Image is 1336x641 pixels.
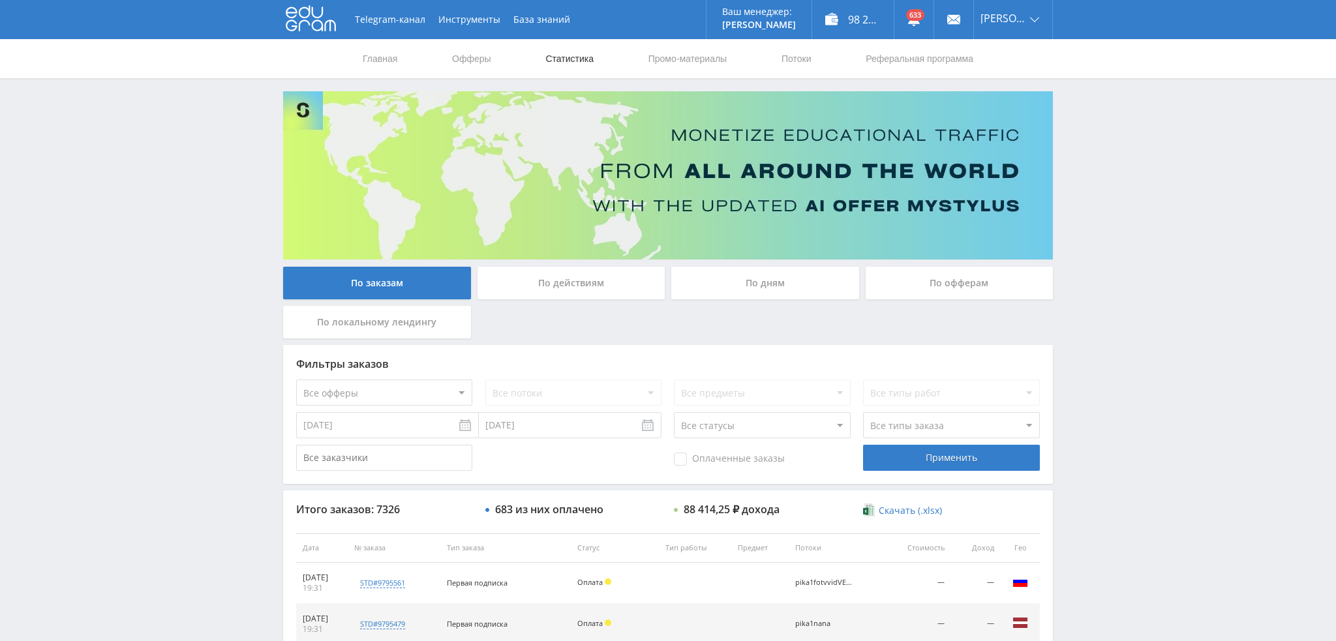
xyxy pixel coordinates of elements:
[303,624,341,634] div: 19:31
[863,504,941,517] a: Скачать (.xlsx)
[1001,533,1040,563] th: Гео
[884,533,951,563] th: Стоимость
[951,563,1001,604] td: —
[863,445,1039,471] div: Применить
[360,619,405,629] div: std#9795479
[722,7,796,17] p: Ваш менеджер:
[303,614,341,624] div: [DATE]
[296,358,1040,370] div: Фильтры заказов
[283,91,1053,260] img: Banner
[605,578,611,585] span: Холд
[495,503,603,515] div: 683 из них оплачено
[980,13,1026,23] span: [PERSON_NAME]
[303,583,341,593] div: 19:31
[283,267,471,299] div: По заказам
[605,619,611,626] span: Холд
[866,267,1054,299] div: По офферам
[447,619,508,629] span: Первая подписка
[451,39,493,78] a: Офферы
[671,267,859,299] div: По дням
[544,39,595,78] a: Статистика
[674,453,785,466] span: Оплаченные заказы
[864,39,975,78] a: Реферальная программа
[1012,615,1028,631] img: lva.png
[659,533,731,563] th: Тип работы
[789,533,885,563] th: Потоки
[348,533,441,563] th: № заказа
[884,563,951,604] td: —
[577,577,603,587] span: Оплата
[795,578,854,587] div: pika1fotvvidVEO3
[571,533,659,563] th: Статус
[1012,574,1028,589] img: rus.png
[795,619,854,628] div: pika1nana
[296,503,472,515] div: Итого заказов: 7326
[360,578,405,588] div: std#9795561
[731,533,789,563] th: Предмет
[863,503,874,516] img: xlsx
[780,39,813,78] a: Потоки
[447,578,508,588] span: Первая подписка
[879,505,942,516] span: Скачать (.xlsx)
[361,39,399,78] a: Главная
[722,20,796,30] p: [PERSON_NAME]
[478,267,665,299] div: По действиям
[577,618,603,628] span: Оплата
[684,503,780,515] div: 88 414,25 ₽ дохода
[951,533,1001,563] th: Доход
[296,445,472,471] input: Все заказчики
[296,533,348,563] th: Дата
[647,39,728,78] a: Промо-материалы
[303,573,341,583] div: [DATE]
[283,306,471,338] div: По локальному лендингу
[440,533,571,563] th: Тип заказа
